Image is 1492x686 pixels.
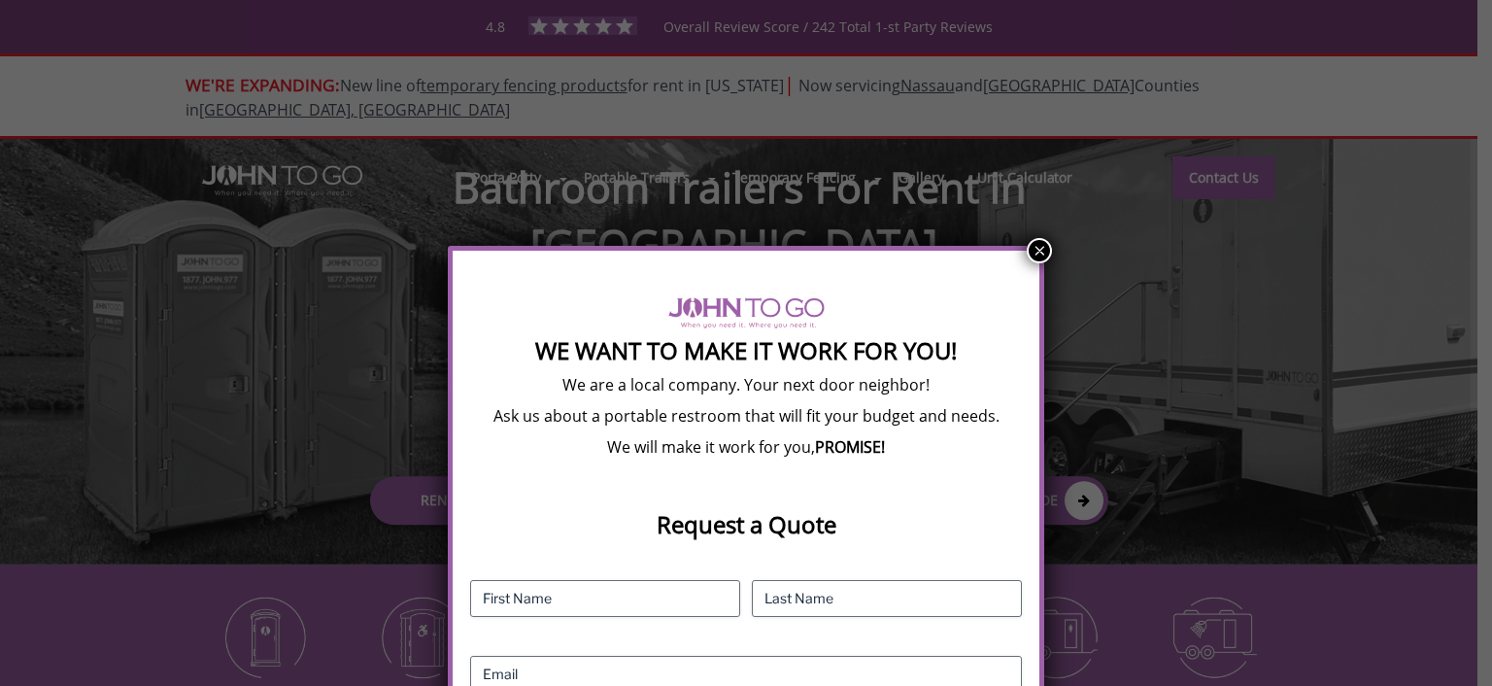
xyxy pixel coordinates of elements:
[657,508,836,540] strong: Request a Quote
[535,334,957,366] strong: We Want To Make It Work For You!
[752,580,1022,617] input: Last Name
[470,436,1022,458] p: We will make it work for you,
[470,405,1022,427] p: Ask us about a portable restroom that will fit your budget and needs.
[668,297,825,328] img: logo of viptogo
[470,374,1022,395] p: We are a local company. Your next door neighbor!
[470,580,740,617] input: First Name
[815,436,885,458] b: PROMISE!
[1027,238,1052,263] button: Close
